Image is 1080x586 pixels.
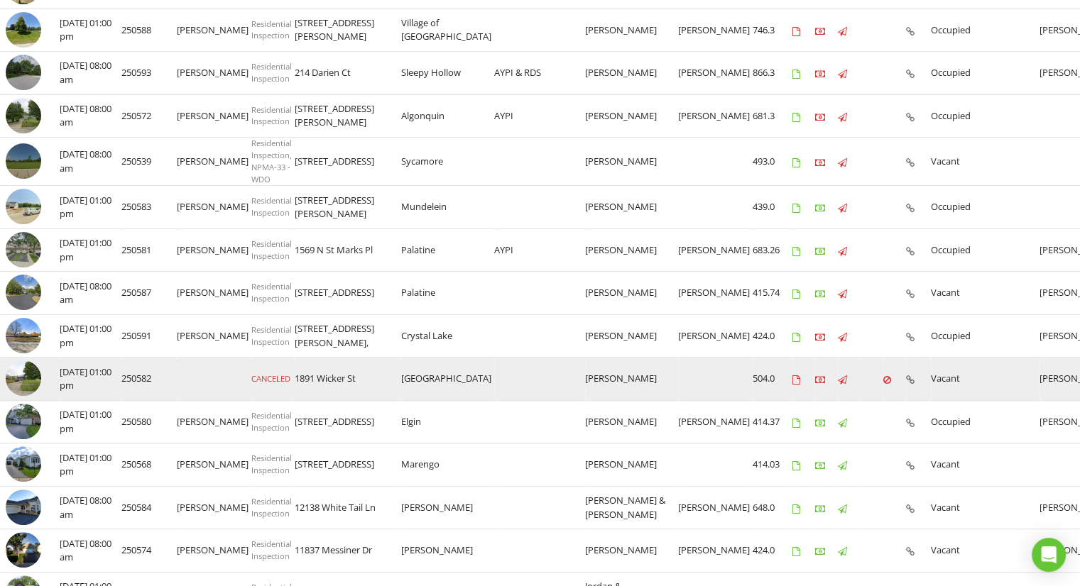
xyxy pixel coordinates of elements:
td: [PERSON_NAME] [585,400,678,443]
td: [DATE] 01:00 pm [60,443,121,487]
td: [PERSON_NAME] [177,529,251,573]
td: [DATE] 01:00 pm [60,9,121,52]
td: [PERSON_NAME] [177,138,251,186]
td: 250572 [121,94,177,138]
td: [PERSON_NAME] [678,529,753,573]
td: [PERSON_NAME] [585,186,678,229]
img: streetview [6,12,41,48]
span: Residential Inspection [251,18,292,41]
td: Occupied [931,52,1040,95]
span: Residential Inspection [251,538,292,561]
td: [DATE] 01:00 pm [60,314,121,358]
td: Palatine [401,228,494,272]
td: [PERSON_NAME] [585,9,678,52]
td: 250587 [121,272,177,315]
td: Algonquin [401,94,494,138]
td: Occupied [931,228,1040,272]
td: [PERSON_NAME] [585,228,678,272]
td: [DATE] 01:00 pm [60,186,121,229]
td: [STREET_ADDRESS][PERSON_NAME] [295,9,401,52]
td: 439.0 [753,186,792,229]
td: [PERSON_NAME] [585,272,678,315]
td: [PERSON_NAME] [585,358,678,401]
td: [PERSON_NAME] [177,94,251,138]
img: 9331679%2Fcover_photos%2F5qFxvXt7AH90R6PqUBSm%2Fsmall.jpg [6,404,41,439]
td: 424.0 [753,314,792,358]
img: streetview [6,275,41,310]
td: 250568 [121,443,177,487]
td: [PERSON_NAME] [678,314,753,358]
span: Residential Inspection [251,238,292,261]
td: [DATE] 08:00 am [60,272,121,315]
span: Residential Inspection [251,324,292,347]
td: [DATE] 08:00 am [60,52,121,95]
td: 493.0 [753,138,792,186]
td: [STREET_ADDRESS] [295,138,401,186]
td: Marengo [401,443,494,487]
td: [PERSON_NAME] [585,314,678,358]
td: AYPI [494,94,585,138]
td: [STREET_ADDRESS] [295,272,401,315]
td: 415.74 [753,272,792,315]
td: 866.3 [753,52,792,95]
td: [STREET_ADDRESS][PERSON_NAME], [295,314,401,358]
td: 250574 [121,529,177,573]
td: [PERSON_NAME] [678,400,753,443]
td: [PERSON_NAME] [177,228,251,272]
td: Occupied [931,9,1040,52]
td: 681.3 [753,94,792,138]
td: [PERSON_NAME] [177,9,251,52]
td: [PERSON_NAME] & [PERSON_NAME] [585,486,678,529]
td: [PERSON_NAME] [678,94,753,138]
td: [PERSON_NAME] [177,400,251,443]
td: [DATE] 08:00 am [60,138,121,186]
td: [PERSON_NAME] [177,443,251,487]
td: [DATE] 01:00 pm [60,358,121,401]
img: streetview [6,55,41,90]
td: Vacant [931,358,1040,401]
td: 214 Darien Ct [295,52,401,95]
span: Residential Inspection [251,281,292,304]
td: [DATE] 01:00 pm [60,400,121,443]
td: [PERSON_NAME] [177,486,251,529]
td: [DATE] 08:00 am [60,529,121,573]
td: [STREET_ADDRESS] [295,400,401,443]
td: [PERSON_NAME] [585,52,678,95]
td: [PERSON_NAME] [401,486,494,529]
td: [STREET_ADDRESS] [295,443,401,487]
td: Vacant [931,138,1040,186]
img: 9325110%2Fcover_photos%2FhTpZ6haB9HuX7tDa0FlT%2Fsmall.jpg [6,532,41,568]
td: 250584 [121,486,177,529]
span: Residential Inspection [251,453,292,475]
td: [PERSON_NAME] [177,314,251,358]
td: 250583 [121,186,177,229]
td: [DATE] 01:00 pm [60,228,121,272]
img: 9349497%2Fcover_photos%2FX3K5Titth1gRH9M7JIqy%2Fsmall.jpg [6,490,41,525]
img: streetview [6,189,41,224]
span: Residential Inspection [251,104,292,127]
td: Sleepy Hollow [401,52,494,95]
span: Residential Inspection [251,496,292,519]
td: Occupied [931,186,1040,229]
td: [PERSON_NAME] [678,228,753,272]
td: 250582 [121,358,177,401]
td: [PERSON_NAME] [177,272,251,315]
td: Vacant [931,272,1040,315]
td: [PERSON_NAME] [678,9,753,52]
td: [GEOGRAPHIC_DATA] [401,358,494,401]
td: 414.37 [753,400,792,443]
div: Open Intercom Messenger [1032,538,1066,572]
td: [PERSON_NAME] [678,52,753,95]
td: Sycamore [401,138,494,186]
td: Occupied [931,94,1040,138]
td: [PERSON_NAME] [678,486,753,529]
td: 504.0 [753,358,792,401]
td: [PERSON_NAME] [678,272,753,315]
td: Occupied [931,314,1040,358]
td: [DATE] 08:00 am [60,486,121,529]
span: CANCELED [251,373,290,384]
td: Mundelein [401,186,494,229]
td: Occupied [931,400,1040,443]
td: 250588 [121,9,177,52]
td: [DATE] 08:00 am [60,94,121,138]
